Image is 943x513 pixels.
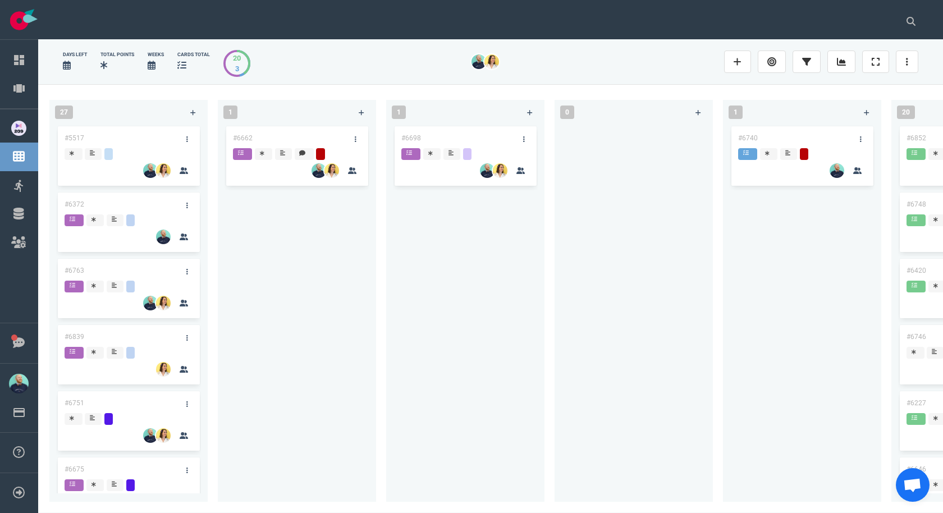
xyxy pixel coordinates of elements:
a: #5517 [65,134,84,142]
span: 1 [729,106,743,119]
img: 26 [143,163,158,178]
span: 1 [392,106,406,119]
img: 26 [156,163,171,178]
div: Weeks [148,51,164,58]
img: 26 [143,296,158,310]
a: #6839 [65,333,84,341]
a: #6852 [907,134,926,142]
img: 26 [156,362,171,377]
div: 3 [233,63,241,74]
span: 1 [223,106,237,119]
span: 0 [560,106,574,119]
a: #6740 [738,134,758,142]
a: #6675 [65,465,84,473]
a: #6748 [907,200,926,208]
a: #6227 [907,399,926,407]
img: 26 [324,163,339,178]
img: 26 [156,428,171,443]
img: 26 [484,54,499,69]
span: 20 [897,106,915,119]
a: #6646 [907,465,926,473]
div: Total Points [100,51,134,58]
img: 26 [312,163,326,178]
a: #6662 [233,134,253,142]
div: cards total [177,51,210,58]
img: 26 [156,296,171,310]
div: Ouvrir le chat [896,468,930,502]
a: #6763 [65,267,84,274]
span: 27 [55,106,73,119]
img: 26 [480,163,495,178]
div: 20 [233,53,241,63]
img: 26 [143,428,158,443]
div: days left [63,51,87,58]
img: 26 [471,54,486,69]
a: #6751 [65,399,84,407]
img: 26 [493,163,507,178]
a: #6698 [401,134,421,142]
img: 26 [156,230,171,244]
a: #6746 [907,333,926,341]
a: #6372 [65,200,84,208]
a: #6420 [907,267,926,274]
img: 26 [830,163,844,178]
